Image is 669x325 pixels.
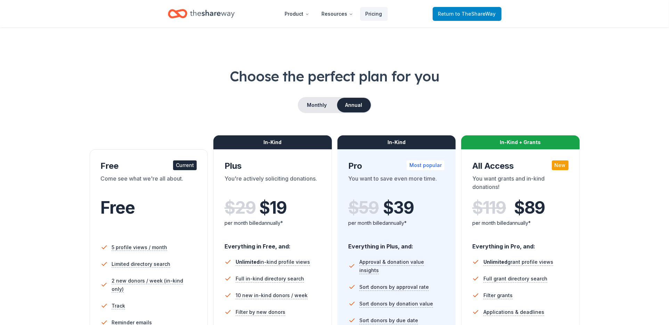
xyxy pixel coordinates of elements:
[360,300,433,308] span: Sort donors by donation value
[349,236,445,251] div: Everything in Plus, and:
[461,135,580,149] div: In-Kind + Grants
[101,174,197,194] div: Come see what we're all about.
[173,160,197,170] div: Current
[472,219,569,227] div: per month billed annually*
[112,243,168,252] span: 5 profile views / month
[360,316,418,325] span: Sort donors by due date
[299,98,336,112] button: Monthly
[316,7,359,21] button: Resources
[225,174,321,194] div: You're actively soliciting donations.
[337,98,371,112] button: Annual
[225,160,321,172] div: Plus
[112,260,171,268] span: Limited directory search
[236,275,304,283] span: Full in-kind directory search
[112,277,197,293] span: 2 new donors / week (in-kind only)
[112,302,125,310] span: Track
[259,198,286,217] span: $ 19
[225,236,321,251] div: Everything in Free, and:
[383,198,414,217] span: $ 39
[337,135,456,149] div: In-Kind
[168,6,235,22] a: Home
[101,160,197,172] div: Free
[236,291,308,300] span: 10 new in-kind donors / week
[213,135,332,149] div: In-Kind
[456,11,496,17] span: to TheShareWay
[472,160,569,172] div: All Access
[483,275,547,283] span: Full grant directory search
[349,219,445,227] div: per month billed annually*
[472,174,569,194] div: You want grants and in-kind donations!
[483,291,513,300] span: Filter grants
[483,259,553,265] span: grant profile views
[349,160,445,172] div: Pro
[236,259,260,265] span: Unlimited
[472,236,569,251] div: Everything in Pro, and:
[433,7,501,21] a: Returnto TheShareWay
[360,283,429,291] span: Sort donors by approval rate
[101,197,135,218] span: Free
[407,160,444,170] div: Most popular
[28,66,641,86] h1: Choose the perfect plan for you
[236,259,310,265] span: in-kind profile views
[438,10,496,18] span: Return
[236,308,285,316] span: Filter by new donors
[279,6,388,22] nav: Main
[225,219,321,227] div: per month billed annually*
[552,160,569,170] div: New
[279,7,315,21] button: Product
[359,258,444,275] span: Approval & donation value insights
[360,7,388,21] a: Pricing
[483,308,544,316] span: Applications & deadlines
[483,259,507,265] span: Unlimited
[514,198,545,217] span: $ 89
[349,174,445,194] div: You want to save even more time.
